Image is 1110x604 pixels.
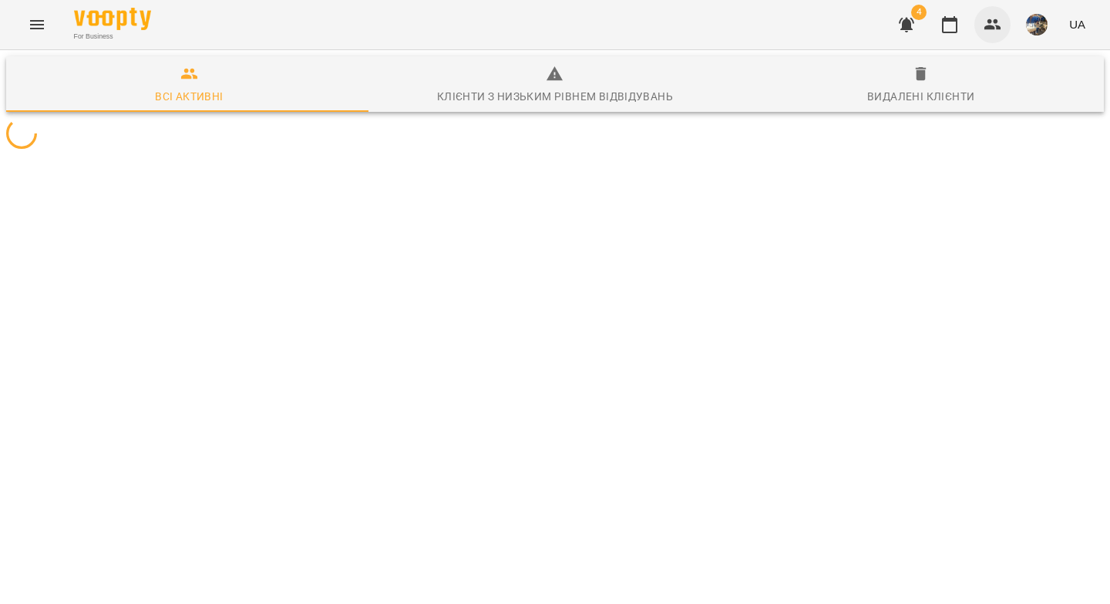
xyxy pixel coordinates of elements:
[1026,14,1048,35] img: 10df61c86029c9e6bf63d4085f455a0c.jpg
[867,87,974,106] div: Видалені клієнти
[18,6,55,43] button: Menu
[1063,10,1091,39] button: UA
[155,87,223,106] div: Всі активні
[74,8,151,30] img: Voopty Logo
[1069,16,1085,32] span: UA
[437,87,673,106] div: Клієнти з низьким рівнем відвідувань
[74,32,151,42] span: For Business
[911,5,927,20] span: 4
